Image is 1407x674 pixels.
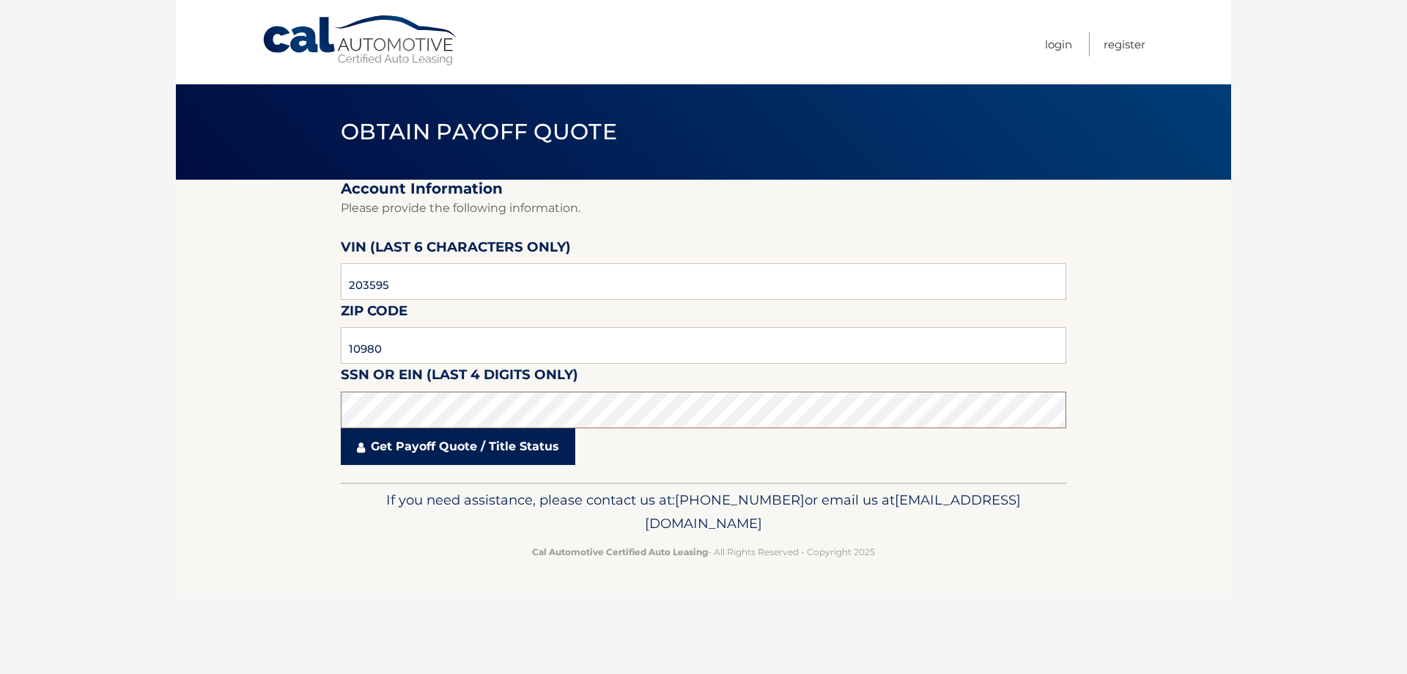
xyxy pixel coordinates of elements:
[262,15,459,67] a: Cal Automotive
[341,364,578,391] label: SSN or EIN (last 4 digits only)
[350,544,1057,560] p: - All Rights Reserved - Copyright 2025
[532,546,708,557] strong: Cal Automotive Certified Auto Leasing
[341,428,575,465] a: Get Payoff Quote / Title Status
[1045,32,1072,56] a: Login
[341,236,571,263] label: VIN (last 6 characters only)
[1104,32,1145,56] a: Register
[341,300,407,327] label: Zip Code
[675,491,805,508] span: [PHONE_NUMBER]
[341,118,617,145] span: Obtain Payoff Quote
[341,180,1066,198] h2: Account Information
[341,198,1066,219] p: Please provide the following information.
[350,488,1057,535] p: If you need assistance, please contact us at: or email us at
